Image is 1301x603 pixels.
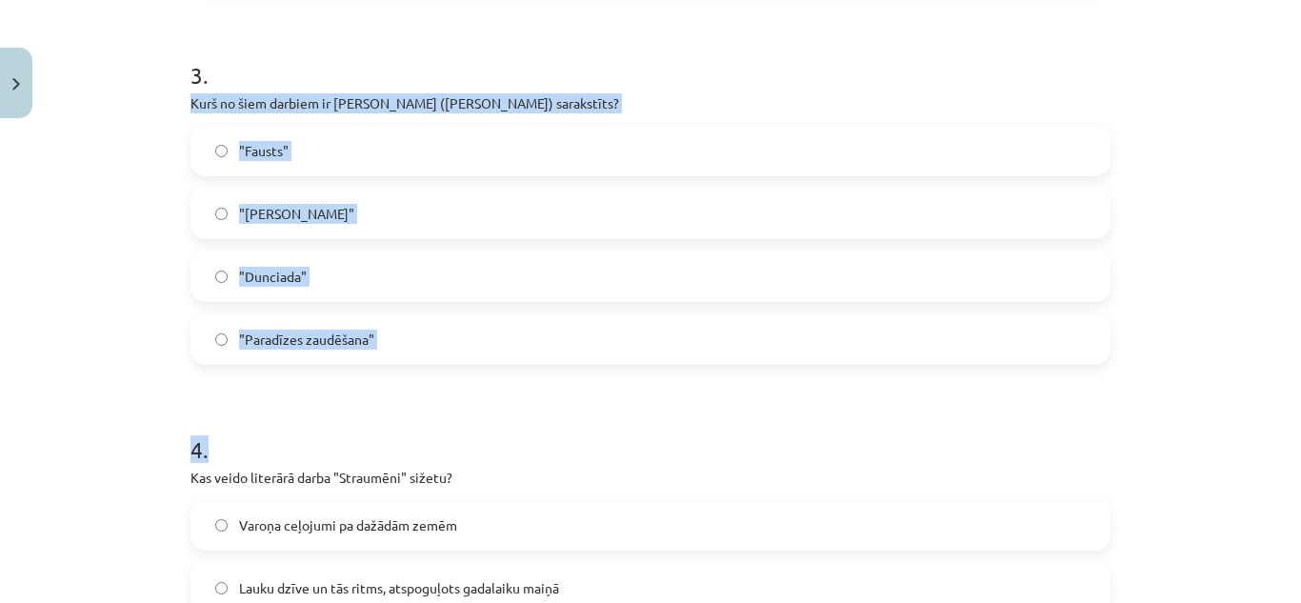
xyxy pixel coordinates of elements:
span: Lauku dzīve un tās ritms, atspoguļots gadalaiku maiņā [239,578,559,598]
h1: 4 . [190,403,1111,462]
input: "Fausts" [215,145,228,157]
p: Kurš no šiem darbiem ir [PERSON_NAME] ([PERSON_NAME]) sarakstīts? [190,93,1111,113]
span: "Dunciada" [239,267,307,287]
span: "Paradīzes zaudēšana" [239,330,374,350]
img: icon-close-lesson-0947bae3869378f0d4975bcd49f059093ad1ed9edebbc8119c70593378902aed.svg [12,78,20,90]
span: "[PERSON_NAME]" [239,204,354,224]
input: "[PERSON_NAME]" [215,208,228,220]
p: Kas veido literārā darba "Straumēni" sižetu? [190,468,1111,488]
input: Varoņa ceļojumi pa dažādām zemēm [215,519,228,532]
input: "Dunciada" [215,271,228,283]
input: Lauku dzīve un tās ritms, atspoguļots gadalaiku maiņā [215,582,228,594]
span: "Fausts" [239,141,289,161]
input: "Paradīzes zaudēšana" [215,333,228,346]
h1: 3 . [190,29,1111,88]
span: Varoņa ceļojumi pa dažādām zemēm [239,515,457,535]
